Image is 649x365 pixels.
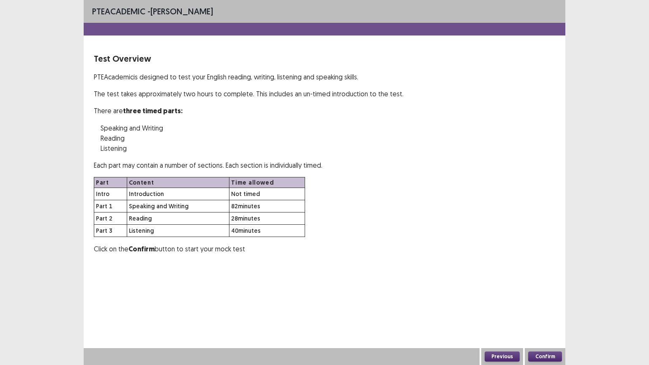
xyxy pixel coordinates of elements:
p: The test takes approximately two hours to complete. This includes an un-timed introduction to the... [94,89,555,99]
button: Confirm [528,351,562,362]
th: Part [94,177,127,188]
td: Part 2 [94,212,127,225]
p: PTE Academic is designed to test your English reading, writing, listening and speaking skills. [94,72,555,82]
td: Part 1 [94,200,127,212]
td: Listening [127,225,229,237]
td: Speaking and Writing [127,200,229,212]
p: Speaking and Writing [101,123,555,133]
p: Listening [101,143,555,153]
td: Part 3 [94,225,127,237]
p: Each part may contain a number of sections. Each section is individually timed. [94,160,555,170]
span: PTE academic [92,6,145,16]
p: There are [94,106,555,116]
td: 28 minutes [229,212,305,225]
th: Content [127,177,229,188]
p: Test Overview [94,52,555,65]
th: Time allowed [229,177,305,188]
td: Intro [94,188,127,200]
p: - [PERSON_NAME] [92,5,213,18]
td: 82 minutes [229,200,305,212]
td: Introduction [127,188,229,200]
td: Reading [127,212,229,225]
p: Reading [101,133,555,143]
p: Click on the button to start your mock test [94,244,555,254]
button: Previous [485,351,520,362]
td: Not timed [229,188,305,200]
td: 40 minutes [229,225,305,237]
strong: three timed parts: [123,106,183,115]
strong: Confirm [128,245,155,253]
